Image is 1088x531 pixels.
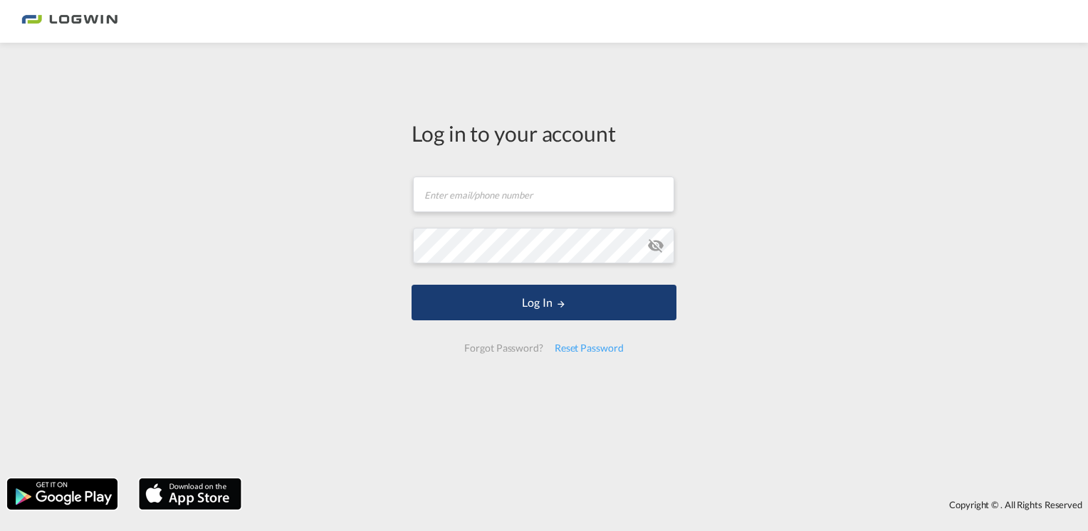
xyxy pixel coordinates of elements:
[21,6,117,38] img: 2761ae10d95411efa20a1f5e0282d2d7.png
[459,335,548,361] div: Forgot Password?
[137,477,243,511] img: apple.png
[413,177,674,212] input: Enter email/phone number
[6,477,119,511] img: google.png
[412,285,676,320] button: LOGIN
[549,335,629,361] div: Reset Password
[249,493,1088,517] div: Copyright © . All Rights Reserved
[412,118,676,148] div: Log in to your account
[647,237,664,254] md-icon: icon-eye-off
